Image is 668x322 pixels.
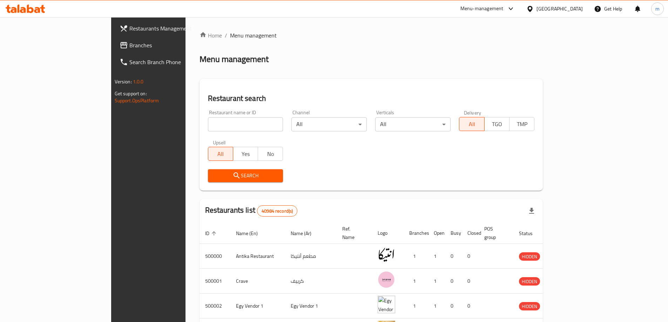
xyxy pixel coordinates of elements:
span: m [655,5,660,13]
h2: Menu management [200,54,269,65]
div: [GEOGRAPHIC_DATA] [537,5,583,13]
label: Upsell [213,140,226,145]
td: 1 [404,294,428,318]
span: POS group [484,225,505,241]
th: Branches [404,222,428,244]
div: HIDDEN [519,252,540,261]
span: TGO [487,119,507,129]
td: 0 [462,294,479,318]
td: 1 [428,294,445,318]
th: Open [428,222,445,244]
label: Delivery [464,110,481,115]
a: Restaurants Management [114,20,223,37]
td: 0 [445,294,462,318]
th: Logo [372,222,404,244]
h2: Restaurants list [205,205,298,217]
span: Name (En) [236,229,267,238]
div: Menu-management [460,5,504,13]
div: All [291,117,367,131]
td: 1 [428,244,445,269]
button: TMP [509,117,534,131]
input: Search for restaurant name or ID.. [208,117,283,131]
td: 1 [428,269,445,294]
td: Antika Restaurant [230,244,285,269]
td: Crave [230,269,285,294]
span: Yes [236,149,255,159]
span: Menu management [230,31,277,40]
span: Version: [115,77,132,86]
a: Support.OpsPlatform [115,96,159,105]
img: Antika Restaurant [378,246,395,263]
button: All [208,147,233,161]
td: 0 [462,244,479,269]
span: Ref. Name [342,225,364,241]
th: Closed [462,222,479,244]
th: Busy [445,222,462,244]
td: 0 [445,244,462,269]
span: HIDDEN [519,253,540,261]
td: كرييف [285,269,337,294]
h2: Restaurant search [208,93,535,104]
td: 0 [462,269,479,294]
span: 1.0.0 [133,77,144,86]
span: Name (Ar) [291,229,320,238]
span: 40984 record(s) [257,208,297,214]
button: Yes [233,147,258,161]
span: Search [214,171,278,180]
div: Total records count [257,205,297,217]
img: Egy Vendor 1 [378,296,395,313]
span: Restaurants Management [129,24,217,33]
td: 1 [404,269,428,294]
span: HIDDEN [519,302,540,310]
span: TMP [512,119,532,129]
span: Get support on: [115,89,147,98]
span: All [211,149,230,159]
a: Branches [114,37,223,54]
td: 0 [445,269,462,294]
span: HIDDEN [519,278,540,286]
a: Search Branch Phone [114,54,223,70]
td: 1 [404,244,428,269]
span: Search Branch Phone [129,58,217,66]
button: All [459,117,484,131]
div: All [375,117,451,131]
td: Egy Vendor 1 [285,294,337,318]
button: TGO [484,117,510,131]
button: Search [208,169,283,182]
li: / [225,31,227,40]
td: Egy Vendor 1 [230,294,285,318]
span: No [261,149,280,159]
span: ID [205,229,218,238]
div: Export file [523,203,540,219]
td: مطعم أنتيكا [285,244,337,269]
span: All [462,119,481,129]
button: No [258,147,283,161]
span: Status [519,229,542,238]
img: Crave [378,271,395,288]
span: Branches [129,41,217,49]
div: HIDDEN [519,277,540,286]
nav: breadcrumb [200,31,543,40]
